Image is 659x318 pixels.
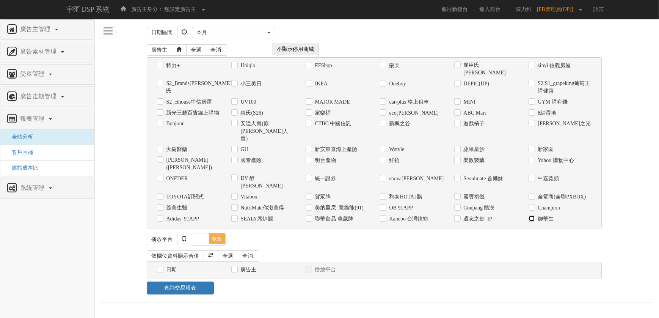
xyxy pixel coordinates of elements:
[313,175,336,183] label: 統一證券
[313,266,336,274] label: 播放平台
[313,109,331,117] label: 家樂福
[18,115,48,122] span: 報表管理
[388,146,405,153] label: Wstyle
[18,48,60,55] span: 廣告素材管理
[165,266,177,274] label: 日期
[536,109,557,117] label: 8結蛋捲
[388,98,429,106] label: car-plus 格上租車
[536,146,554,153] label: 新家園
[462,61,517,77] label: 屈臣氏[PERSON_NAME]
[388,157,400,164] label: 鮮拾
[239,204,284,212] label: NutriMate你滋美得
[164,6,196,12] span: 無設定廣告主
[192,27,275,38] button: 本月
[6,150,33,155] a: 客戶回補
[388,62,400,69] label: 樂天
[165,98,212,106] label: S2_cthouse中信房屋
[462,120,485,128] label: 遊戲橘子
[536,157,574,164] label: Yahoo 購物中心
[209,233,226,244] span: 收合
[239,80,262,88] label: 小三美日
[536,62,571,69] label: sinyi 信義房屋
[536,175,559,183] label: 中嘉寬頻
[165,62,180,69] label: 特力+
[165,215,199,223] label: Adidas_91APP
[239,62,256,69] label: Uniqlo
[313,146,358,153] label: 新安東京海上產險
[462,98,476,106] label: MINI
[313,193,331,201] label: 賀眾牌
[18,184,48,191] span: 系統管理
[197,29,266,36] div: 本月
[272,43,319,55] span: 不顯示停用商城
[462,175,504,183] label: Seoulmate 首爾妹
[18,71,48,77] span: 受眾管理
[6,46,88,58] a: 廣告素材管理
[388,80,406,88] label: Oneboy
[462,204,495,212] label: Coupang 酷澎
[313,204,364,212] label: 美納里尼_意維能(91)
[6,24,88,36] a: 廣告主管理
[537,6,577,12] span: [FB管理員(OP)]
[6,165,38,171] a: 媒體成本比
[536,120,591,128] label: [PERSON_NAME]之光
[165,193,204,201] label: TOYOTA訂閱式
[239,215,273,223] label: SEALY席伊麗
[313,80,328,88] label: IKEA
[6,134,33,140] a: 全站分析
[6,91,88,103] a: 廣告走期管理
[388,175,443,183] label: snova[PERSON_NAME]
[186,44,207,56] a: 全選
[239,98,256,106] label: UV100
[6,113,88,125] a: 報表管理
[313,215,354,223] label: 聯華食品 萬歲牌
[388,109,439,117] label: eco[PERSON_NAME]
[165,156,220,172] label: [PERSON_NAME]([PERSON_NAME])
[536,80,592,95] label: S2 S1_grapeking葡萄王購健康
[313,98,350,106] label: MAJOR MADE
[462,157,485,164] label: 樂敦製藥
[462,193,485,201] label: 國寶禮儀
[313,62,332,69] label: EFShop
[239,146,248,153] label: GU
[536,215,554,223] label: 御華生
[18,26,54,32] span: 廣告主管理
[462,146,485,153] label: 蘋果星沙
[462,215,492,223] label: 遺忘之劍_IP
[206,44,226,56] a: 全消
[462,109,486,117] label: ABC Mart
[239,193,257,201] label: Vitabox
[239,109,263,117] label: 惠氏(S26)
[165,146,188,153] label: 大樹醫藥
[6,68,88,80] a: 受眾管理
[388,215,428,223] label: Kanebo 台灣鐘紡
[218,250,238,262] a: 全選
[18,93,60,99] span: 廣告走期管理
[238,250,258,262] a: 全消
[165,80,220,95] label: S2_Brands[PERSON_NAME]氏
[388,193,423,201] label: 和泰HOTAI 購
[239,157,262,164] label: 國泰產險
[147,282,214,294] a: 查詢交易報表
[6,182,88,194] a: 系統管理
[536,204,560,212] label: Champion
[239,120,294,143] label: 安達人壽(原[PERSON_NAME]人壽)
[239,175,294,190] label: DV 醇[PERSON_NAME]
[165,204,188,212] label: 義美生醫
[165,120,184,128] label: Bonjour
[131,6,163,12] span: 廣告主身分：
[313,157,336,164] label: 明台產物
[165,175,188,183] label: ONEDER
[536,193,586,201] label: 全電商(全聯PXBOX)
[388,120,411,128] label: 新楓之谷
[165,109,220,117] label: 新光三越百貨線上購物
[512,6,535,12] span: 陳力維
[313,120,351,128] label: CTBC 中國信託
[536,98,568,106] label: GYM 購有錢
[388,204,413,212] label: OB 91APP
[239,266,257,274] label: 廣告主
[462,80,490,88] label: DEPIC(DP)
